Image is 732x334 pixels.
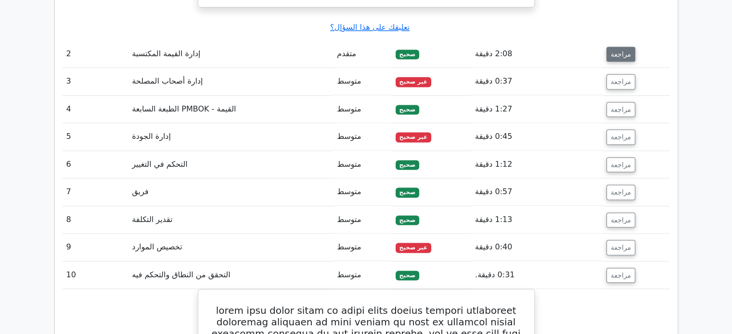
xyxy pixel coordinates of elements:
[66,104,71,113] font: 4
[611,244,631,251] font: مراجعة
[606,74,635,89] button: مراجعة
[606,212,635,228] button: مراجعة
[611,78,631,86] font: مراجعة
[606,102,635,117] button: مراجعة
[606,47,635,62] button: مراجعة
[132,215,172,224] font: تقدير التكلفة
[475,160,512,169] font: 1:12 دقيقة
[475,76,512,86] font: 0:37 دقيقة
[611,50,631,58] font: مراجعة
[132,160,187,169] font: التحكم في التغيير
[475,242,512,251] font: 0:40 دقيقة
[132,76,203,86] font: إدارة أصحاب المصلحة
[399,161,415,168] font: صحيح
[337,215,361,224] font: متوسط
[337,49,356,58] font: متقدم
[475,187,512,196] font: 0:57 دقيقة
[399,51,415,58] font: صحيح
[66,49,71,58] font: 2
[611,161,631,168] font: مراجعة
[337,104,361,113] font: متوسط
[66,270,76,279] font: 10
[330,23,410,32] a: تعليقك على هذا السؤال؟
[399,217,415,223] font: صحيح
[611,105,631,113] font: مراجعة
[606,240,635,255] button: مراجعة
[66,187,71,196] font: 7
[66,242,71,251] font: 9
[66,132,71,141] font: 5
[337,187,361,196] font: متوسط
[611,133,631,141] font: مراجعة
[399,106,415,113] font: صحيح
[337,270,361,279] font: متوسط
[606,157,635,173] button: مراجعة
[132,104,236,113] font: القيمة - PMBOK الطبعة السابعة
[475,132,512,141] font: 0:45 دقيقة
[475,49,512,58] font: 2:08 دقيقة
[66,76,71,86] font: 3
[611,271,631,279] font: مراجعة
[337,76,361,86] font: متوسط
[132,242,182,251] font: تخصيص الموارد
[606,129,635,145] button: مراجعة
[475,270,514,279] font: 0:31 دقيقة.
[337,242,361,251] font: متوسط
[475,104,512,113] font: 1:27 دقيقة
[337,132,361,141] font: متوسط
[66,215,71,224] font: 8
[475,215,512,224] font: 1:13 دقيقة
[132,49,200,58] font: إدارة القيمة المكتسبة
[611,188,631,196] font: مراجعة
[132,132,171,141] font: إدارة الجودة
[606,185,635,200] button: مراجعة
[399,244,427,251] font: غير صحيح
[399,189,415,196] font: صحيح
[399,78,427,85] font: غير صحيح
[606,268,635,283] button: مراجعة
[399,134,427,140] font: غير صحيح
[132,270,230,279] font: التحقق من النطاق والتحكم فيه
[611,216,631,223] font: مراجعة
[337,160,361,169] font: متوسط
[399,272,415,279] font: صحيح
[132,187,148,196] font: فريق
[66,160,71,169] font: 6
